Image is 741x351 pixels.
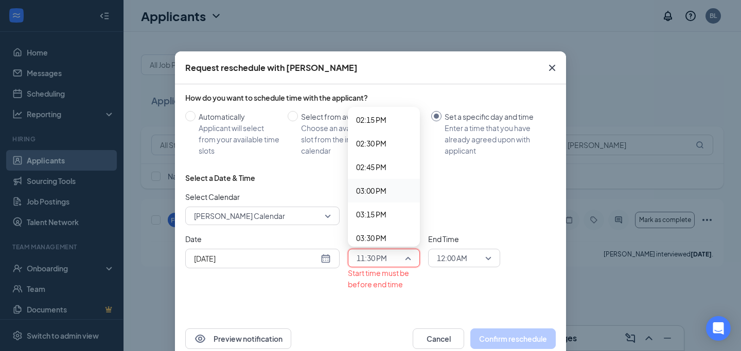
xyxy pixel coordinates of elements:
[356,161,386,173] span: 02:45 PM
[199,111,279,122] div: Automatically
[706,316,731,341] div: Open Intercom Messenger
[185,191,340,202] span: Select Calendar
[194,332,206,345] svg: Eye
[470,328,556,349] button: Confirm reschedule
[445,111,548,122] div: Set a specific day and time
[356,114,386,125] span: 02:15 PM
[546,62,558,74] svg: Cross
[538,51,566,84] button: Close
[301,122,423,156] div: Choose an available day and time slot from the interview lead’s calendar
[356,209,386,220] span: 03:15 PM
[185,173,255,183] div: Select a Date & Time
[356,138,386,149] span: 02:30 PM
[199,122,279,156] div: Applicant will select from your available time slots
[185,93,556,103] div: How do you want to schedule time with the applicant?
[194,253,319,264] input: Sep 16, 2025
[348,267,420,290] div: Start time must be before end time
[185,328,291,349] button: EyePreview notification
[357,250,387,266] span: 11:30 PM
[413,328,464,349] button: Cancel
[194,208,285,224] span: [PERSON_NAME] Calendar
[185,233,340,245] span: Date
[445,122,548,156] div: Enter a time that you have already agreed upon with applicant
[356,185,386,196] span: 03:00 PM
[356,232,386,244] span: 03:30 PM
[301,111,423,122] div: Select from availability
[437,250,467,266] span: 12:00 AM
[428,233,500,245] span: End Time
[185,62,358,73] div: Request reschedule with [PERSON_NAME]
